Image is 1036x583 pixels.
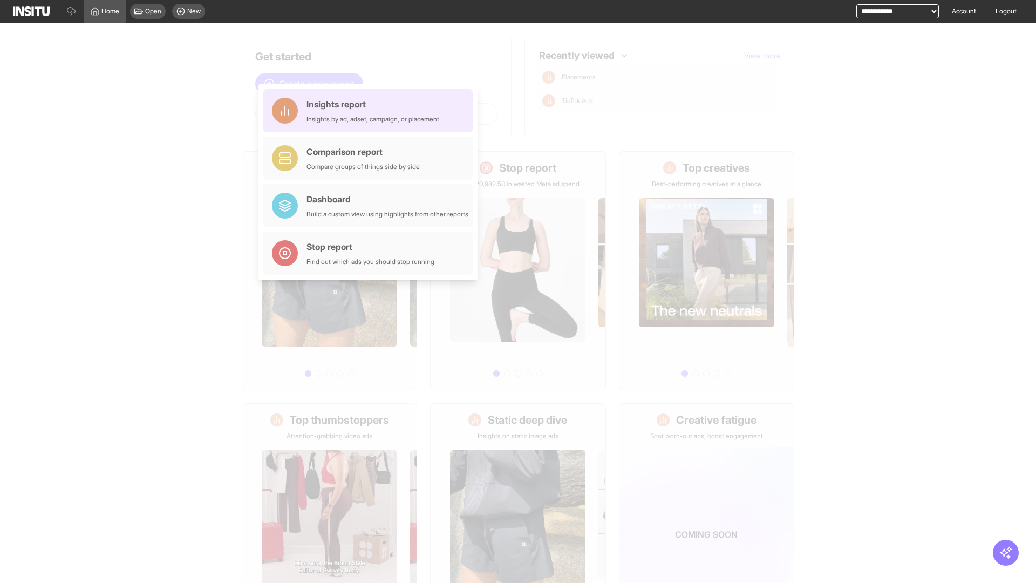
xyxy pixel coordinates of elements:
[145,7,161,16] span: Open
[306,193,468,206] div: Dashboard
[306,115,439,124] div: Insights by ad, adset, campaign, or placement
[306,240,434,253] div: Stop report
[306,257,434,266] div: Find out which ads you should stop running
[306,145,420,158] div: Comparison report
[101,7,119,16] span: Home
[306,98,439,111] div: Insights report
[13,6,50,16] img: Logo
[306,210,468,219] div: Build a custom view using highlights from other reports
[306,162,420,171] div: Compare groups of things side by side
[187,7,201,16] span: New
